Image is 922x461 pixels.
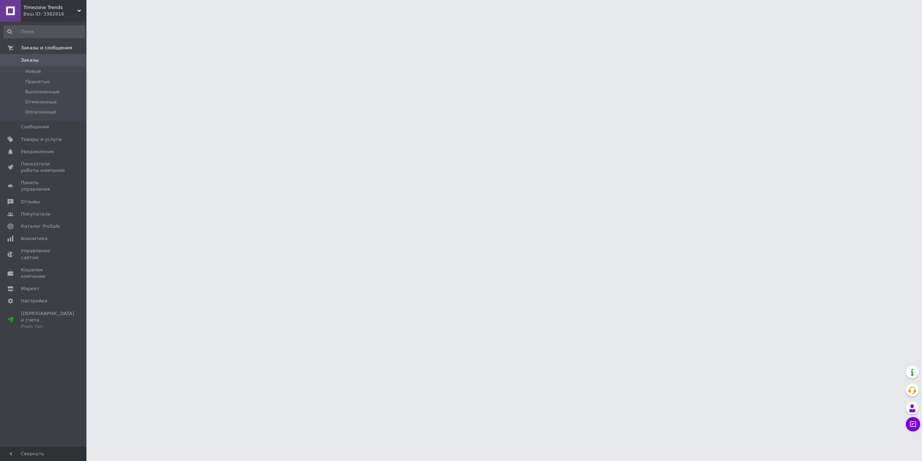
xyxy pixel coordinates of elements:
span: Сообщения [21,124,49,130]
span: Уведомления [21,149,54,155]
button: Чат с покупателем [906,417,920,431]
span: Управление сайтом [21,248,67,261]
span: Заказы [21,57,39,63]
span: Показатели работы компании [21,161,67,174]
span: Маркет [21,285,39,292]
div: Prom топ [21,323,74,330]
span: Заказы и сообщения [21,45,72,51]
span: Выполненные [25,89,60,95]
span: Панель управления [21,179,67,192]
input: Поиск [4,25,85,38]
span: Отзывы [21,199,40,205]
span: Покупатели [21,211,50,217]
span: Оплаченные [25,109,56,115]
span: Timezone Trends [23,4,77,11]
span: Отмененные [25,99,57,105]
span: Принятые [25,79,50,85]
span: Настройки [21,298,47,304]
span: Каталог ProSale [21,223,60,230]
span: Кошелек компании [21,267,67,280]
span: Новые [25,68,41,75]
span: Аналитика [21,235,48,242]
div: Ваш ID: 3382816 [23,11,86,17]
span: Товары и услуги [21,136,62,143]
span: [DEMOGRAPHIC_DATA] и счета [21,310,74,330]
